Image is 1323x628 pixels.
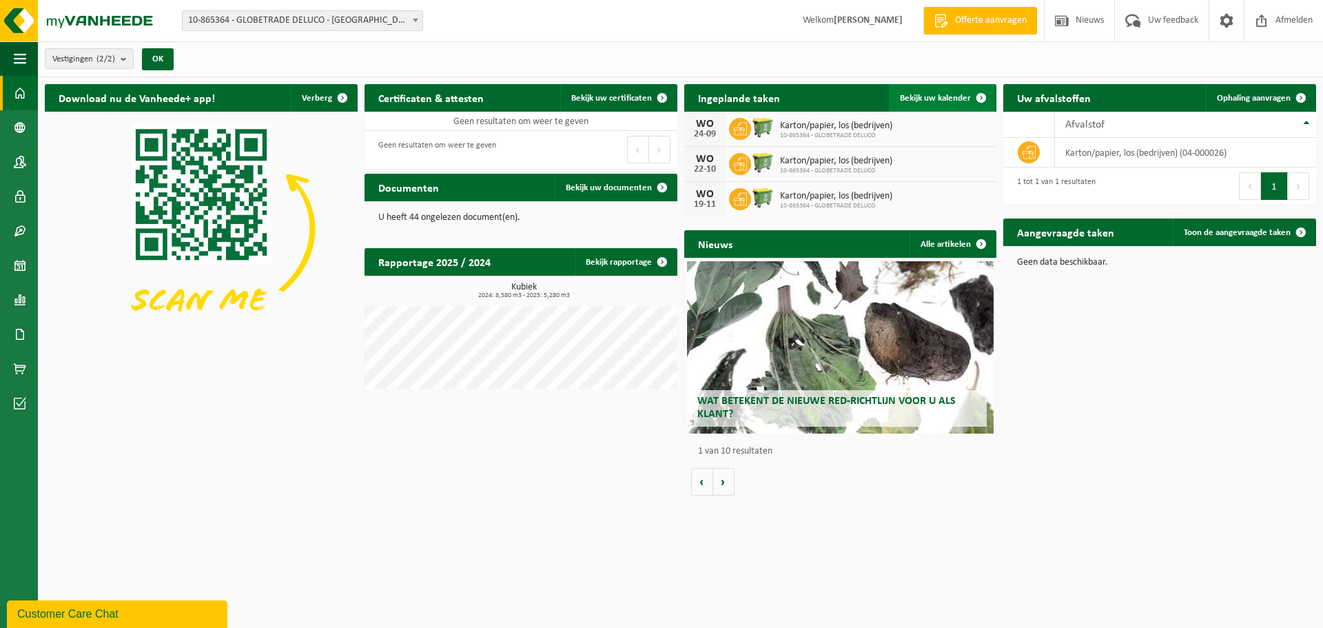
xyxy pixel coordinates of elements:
h2: Download nu de Vanheede+ app! [45,84,229,111]
td: karton/papier, los (bedrijven) (04-000026) [1055,138,1316,168]
count: (2/2) [96,54,115,63]
button: Verberg [291,84,356,112]
span: Karton/papier, los (bedrijven) [780,156,892,167]
h2: Certificaten & attesten [365,84,498,111]
button: Next [649,136,670,163]
a: Toon de aangevraagde taken [1173,219,1315,246]
div: Geen resultaten om weer te geven [371,134,496,165]
div: WO [691,119,719,130]
button: Volgende [713,468,735,496]
h2: Aangevraagde taken [1003,219,1128,245]
h2: Nieuws [684,230,746,257]
a: Bekijk uw documenten [555,174,676,201]
div: WO [691,154,719,165]
button: Vestigingen(2/2) [45,48,134,69]
img: WB-0660-HPE-GN-50 [751,116,775,139]
strong: [PERSON_NAME] [834,15,903,26]
button: Previous [1239,172,1261,200]
a: Bekijk uw kalender [889,84,995,112]
span: Wat betekent de nieuwe RED-richtlijn voor u als klant? [697,396,956,420]
span: 2024: 8,580 m3 - 2025: 5,280 m3 [371,292,677,299]
span: 10-865364 - GLOBETRADE DELUCO [780,202,892,210]
div: 1 tot 1 van 1 resultaten [1010,171,1096,201]
a: Wat betekent de nieuwe RED-richtlijn voor u als klant? [687,261,994,434]
span: Offerte aanvragen [952,14,1030,28]
div: WO [691,189,719,200]
button: Vorige [691,468,713,496]
img: WB-0660-HPE-GN-50 [751,186,775,210]
h2: Documenten [365,174,453,201]
div: 19-11 [691,200,719,210]
span: Bekijk uw documenten [566,183,652,192]
button: Next [1288,172,1309,200]
span: Verberg [302,94,332,103]
div: 24-09 [691,130,719,139]
button: Previous [627,136,649,163]
span: 10-865364 - GLOBETRADE DELUCO [780,132,892,140]
iframe: chat widget [7,598,230,628]
a: Offerte aanvragen [923,7,1037,34]
button: OK [142,48,174,70]
span: Bekijk uw certificaten [571,94,652,103]
button: 1 [1261,172,1288,200]
img: Download de VHEPlus App [45,112,358,346]
p: U heeft 44 ongelezen document(en). [378,213,664,223]
span: Vestigingen [52,49,115,70]
span: 10-865364 - GLOBETRADE DELUCO - KORTRIJK [183,11,422,30]
span: Bekijk uw kalender [900,94,971,103]
a: Ophaling aanvragen [1206,84,1315,112]
h2: Ingeplande taken [684,84,794,111]
div: 22-10 [691,165,719,174]
span: Toon de aangevraagde taken [1184,228,1291,237]
a: Bekijk rapportage [575,248,676,276]
a: Alle artikelen [910,230,995,258]
h2: Rapportage 2025 / 2024 [365,248,504,275]
td: Geen resultaten om weer te geven [365,112,677,131]
a: Bekijk uw certificaten [560,84,676,112]
span: 10-865364 - GLOBETRADE DELUCO - KORTRIJK [182,10,423,31]
span: Afvalstof [1065,119,1105,130]
img: WB-0660-HPE-GN-50 [751,151,775,174]
h2: Uw afvalstoffen [1003,84,1105,111]
p: 1 van 10 resultaten [698,447,990,456]
span: Karton/papier, los (bedrijven) [780,121,892,132]
p: Geen data beschikbaar. [1017,258,1302,267]
span: 10-865364 - GLOBETRADE DELUCO [780,167,892,175]
span: Karton/papier, los (bedrijven) [780,191,892,202]
span: Ophaling aanvragen [1217,94,1291,103]
h3: Kubiek [371,283,677,299]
